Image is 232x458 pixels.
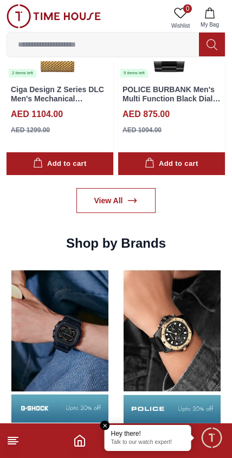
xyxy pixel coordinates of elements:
h2: Shop by Brands [66,235,166,252]
img: ... [7,4,101,28]
a: 0Wishlist [167,4,194,32]
span: My Bag [196,21,223,29]
h4: AED 875.00 [123,108,170,121]
div: 5 items left [120,69,148,78]
button: My Bag [194,4,225,32]
div: AED 1299.00 [11,125,50,135]
em: Close tooltip [100,421,110,430]
h4: AED 1104.00 [11,108,63,121]
button: Add to cart [7,152,113,176]
div: AED 1094.00 [123,125,162,135]
a: View All [76,188,156,213]
div: Add to cart [145,158,198,170]
div: 2 items left [9,69,36,78]
button: Add to cart [118,152,225,176]
div: Chat Widget [200,426,224,450]
img: Shop By Brands - Carlton- UAE [119,263,225,430]
img: Shop By Brands -Tornado - UAE [7,263,113,430]
a: Home [73,434,86,447]
p: Talk to our watch expert! [111,439,185,447]
span: Wishlist [167,22,194,30]
a: POLICE BURBANK Men's Multi Function Black Dial Watch - PEWGI0054004 [123,85,220,112]
div: Hey there! [111,429,185,438]
div: Add to cart [33,158,86,170]
a: Ciga Design Z Series DLC Men's Mechanical Gold+Red+Multi Color Dial Watch - Z031-SIGO-W35OG [11,85,109,121]
span: 0 [183,4,192,13]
